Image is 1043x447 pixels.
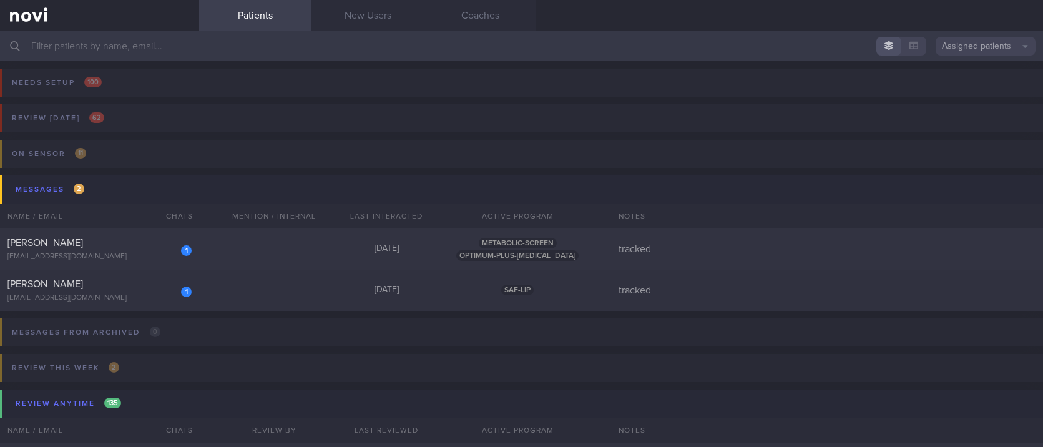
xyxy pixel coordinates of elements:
[89,112,104,123] span: 62
[501,285,534,295] span: SAF-LIP
[611,204,1043,228] div: Notes
[181,245,192,256] div: 1
[149,204,199,228] div: Chats
[218,418,330,443] div: Review By
[611,284,1043,297] div: tracked
[456,250,579,261] span: OPTIMUM-PLUS-[MEDICAL_DATA]
[74,184,84,194] span: 2
[7,293,192,303] div: [EMAIL_ADDRESS][DOMAIN_NAME]
[104,398,121,408] span: 135
[936,37,1036,56] button: Assigned patients
[109,362,119,373] span: 2
[7,238,83,248] span: [PERSON_NAME]
[330,243,443,255] div: [DATE]
[330,418,443,443] div: Last Reviewed
[443,418,592,443] div: Active Program
[9,360,122,376] div: Review this week
[611,418,1043,443] div: Notes
[330,285,443,296] div: [DATE]
[7,252,192,262] div: [EMAIL_ADDRESS][DOMAIN_NAME]
[9,110,107,127] div: Review [DATE]
[150,327,160,337] span: 0
[9,145,89,162] div: On sensor
[84,77,102,87] span: 100
[75,148,86,159] span: 11
[218,204,330,228] div: Mention / Internal
[330,204,443,228] div: Last Interacted
[479,238,557,248] span: METABOLIC-SCREEN
[12,181,87,198] div: Messages
[9,74,105,91] div: Needs setup
[611,243,1043,255] div: tracked
[149,418,199,443] div: Chats
[12,395,124,412] div: Review anytime
[181,287,192,297] div: 1
[9,324,164,341] div: Messages from Archived
[7,279,83,289] span: [PERSON_NAME]
[443,204,592,228] div: Active Program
